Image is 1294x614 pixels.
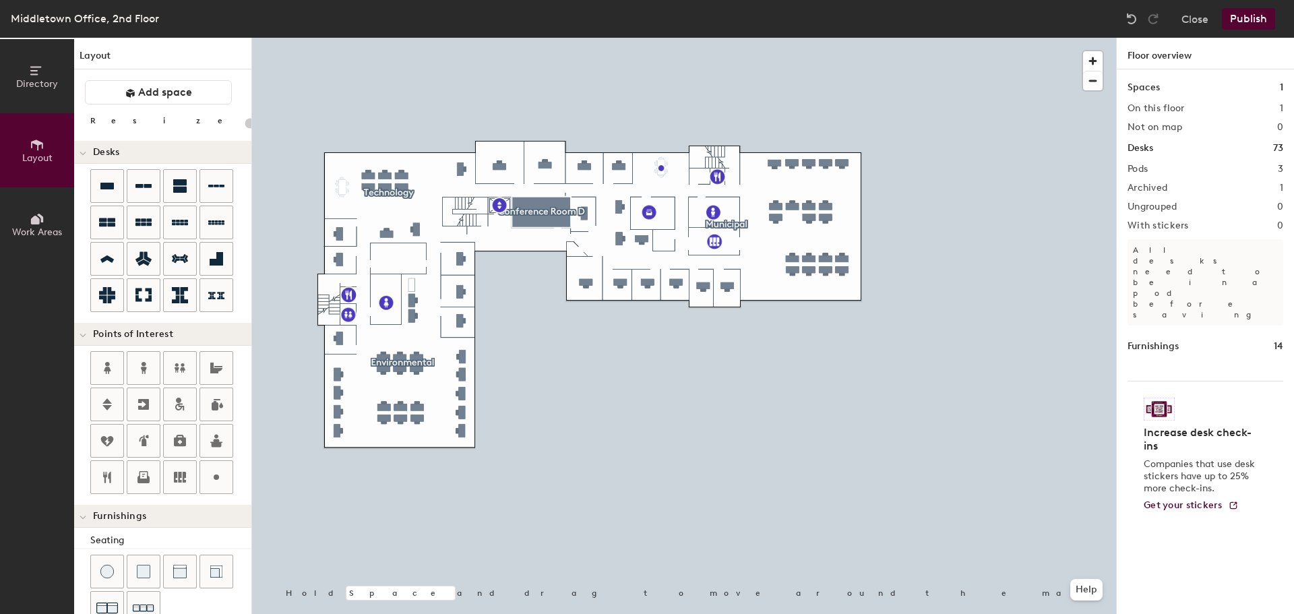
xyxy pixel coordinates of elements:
[1222,8,1275,30] button: Publish
[1128,220,1189,231] h2: With stickers
[1274,339,1283,354] h1: 14
[90,115,239,126] div: Resize
[90,555,124,588] button: Stool
[12,226,62,238] span: Work Areas
[1128,239,1283,326] p: All desks need to be in a pod before saving
[1144,426,1259,453] h4: Increase desk check-ins
[16,78,58,90] span: Directory
[210,565,223,578] img: Couch (corner)
[1128,80,1160,95] h1: Spaces
[137,565,150,578] img: Cushion
[85,80,232,104] button: Add space
[173,565,187,578] img: Couch (middle)
[1144,398,1175,421] img: Sticker logo
[90,533,251,548] div: Seating
[1181,8,1208,30] button: Close
[1277,122,1283,133] h2: 0
[11,10,159,27] div: Middletown Office, 2nd Floor
[93,147,119,158] span: Desks
[1280,80,1283,95] h1: 1
[1144,500,1239,512] a: Get your stickers
[138,86,192,99] span: Add space
[1070,579,1103,601] button: Help
[1273,141,1283,156] h1: 73
[22,152,53,164] span: Layout
[1280,183,1283,193] h2: 1
[1128,339,1179,354] h1: Furnishings
[1128,141,1153,156] h1: Desks
[1128,183,1167,193] h2: Archived
[1125,12,1138,26] img: Undo
[1128,202,1177,212] h2: Ungrouped
[1277,220,1283,231] h2: 0
[1144,458,1259,495] p: Companies that use desk stickers have up to 25% more check-ins.
[93,511,146,522] span: Furnishings
[1278,164,1283,175] h2: 3
[74,49,251,69] h1: Layout
[1146,12,1160,26] img: Redo
[1128,122,1182,133] h2: Not on map
[163,555,197,588] button: Couch (middle)
[1128,164,1148,175] h2: Pods
[1277,202,1283,212] h2: 0
[199,555,233,588] button: Couch (corner)
[100,565,114,578] img: Stool
[1280,103,1283,114] h2: 1
[127,555,160,588] button: Cushion
[1117,38,1294,69] h1: Floor overview
[1144,499,1223,511] span: Get your stickers
[1128,103,1185,114] h2: On this floor
[93,329,173,340] span: Points of Interest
